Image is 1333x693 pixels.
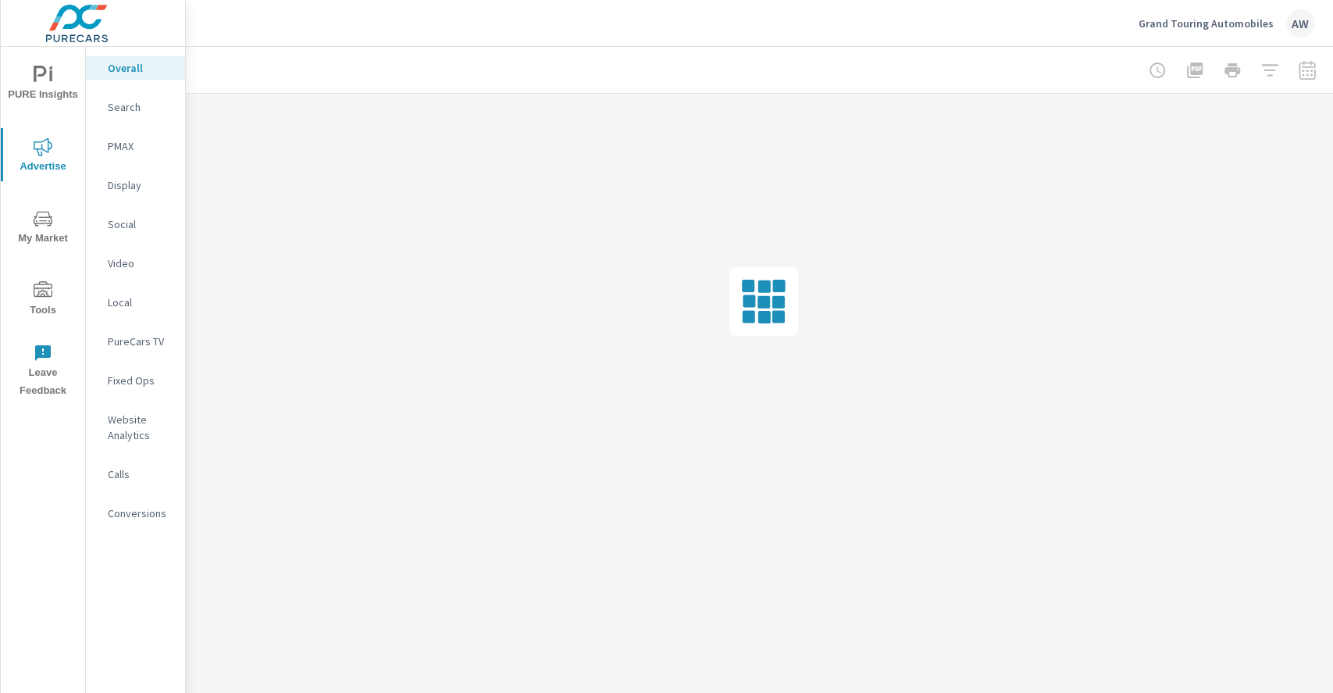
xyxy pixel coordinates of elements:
span: My Market [5,209,80,248]
span: Leave Feedback [5,344,80,400]
div: Fixed Ops [86,369,185,392]
p: Video [108,255,173,271]
div: PMAX [86,134,185,158]
p: Overall [108,60,173,76]
div: PureCars TV [86,330,185,353]
span: Tools [5,281,80,320]
p: Social [108,216,173,232]
div: Conversions [86,502,185,525]
p: Grand Touring Automobiles [1139,16,1274,30]
div: nav menu [1,47,85,406]
p: Conversions [108,505,173,521]
div: Social [86,213,185,236]
p: Search [108,99,173,115]
div: Display [86,173,185,197]
p: Local [108,295,173,310]
div: Website Analytics [86,408,185,447]
div: Search [86,95,185,119]
div: Local [86,291,185,314]
div: Overall [86,56,185,80]
p: Calls [108,466,173,482]
div: Video [86,252,185,275]
span: PURE Insights [5,66,80,104]
p: PureCars TV [108,334,173,349]
div: AW [1286,9,1314,38]
p: PMAX [108,138,173,154]
p: Display [108,177,173,193]
p: Website Analytics [108,412,173,443]
p: Fixed Ops [108,373,173,388]
div: Calls [86,463,185,486]
span: Advertise [5,138,80,176]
